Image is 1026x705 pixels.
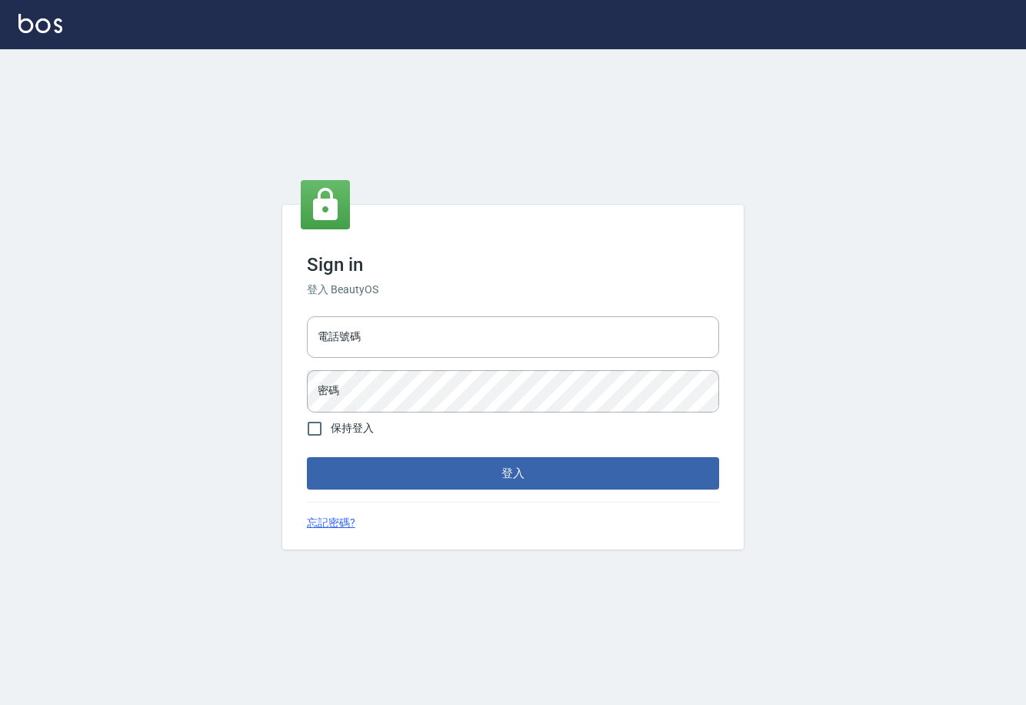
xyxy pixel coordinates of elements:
h3: Sign in [307,254,719,276]
h6: 登入 BeautyOS [307,282,719,298]
span: 保持登入 [331,420,374,436]
a: 忘記密碼? [307,515,355,531]
button: 登入 [307,457,719,489]
img: Logo [18,14,62,33]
